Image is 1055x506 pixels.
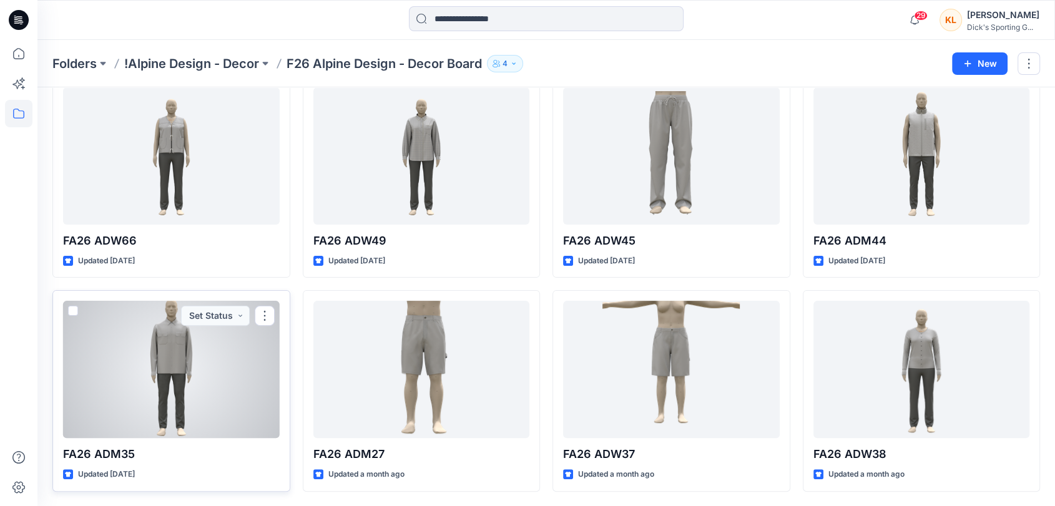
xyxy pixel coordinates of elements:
p: FA26 ADM44 [813,232,1030,250]
p: FA26 ADW38 [813,445,1030,463]
button: 4 [487,55,523,72]
p: Updated a month ago [578,468,654,481]
a: FA26 ADW45 [563,87,780,225]
a: FA26 ADM27 [313,301,530,438]
p: FA26 ADM27 [313,445,530,463]
p: Updated a month ago [828,468,905,481]
p: 4 [503,57,508,71]
a: !Alpine Design - Decor [124,55,259,72]
p: Updated [DATE] [578,255,635,268]
p: FA26 ADW37 [563,445,780,463]
a: FA26 ADM44 [813,87,1030,225]
span: 29 [914,11,928,21]
p: Updated [DATE] [78,255,135,268]
a: FA26 ADW66 [63,87,280,225]
p: FA26 ADW66 [63,232,280,250]
p: FA26 ADW49 [313,232,530,250]
p: Updated [DATE] [828,255,885,268]
p: Updated [DATE] [328,255,385,268]
div: KL [940,9,962,31]
p: F26 Alpine Design - Decor Board [287,55,482,72]
a: FA26 ADM35 [63,301,280,438]
a: FA26 ADW37 [563,301,780,438]
button: New [952,52,1008,75]
a: FA26 ADW38 [813,301,1030,438]
p: Updated a month ago [328,468,405,481]
a: FA26 ADW49 [313,87,530,225]
div: [PERSON_NAME] [967,7,1039,22]
p: FA26 ADM35 [63,445,280,463]
p: Updated [DATE] [78,468,135,481]
p: FA26 ADW45 [563,232,780,250]
div: Dick's Sporting G... [967,22,1039,32]
a: Folders [52,55,97,72]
